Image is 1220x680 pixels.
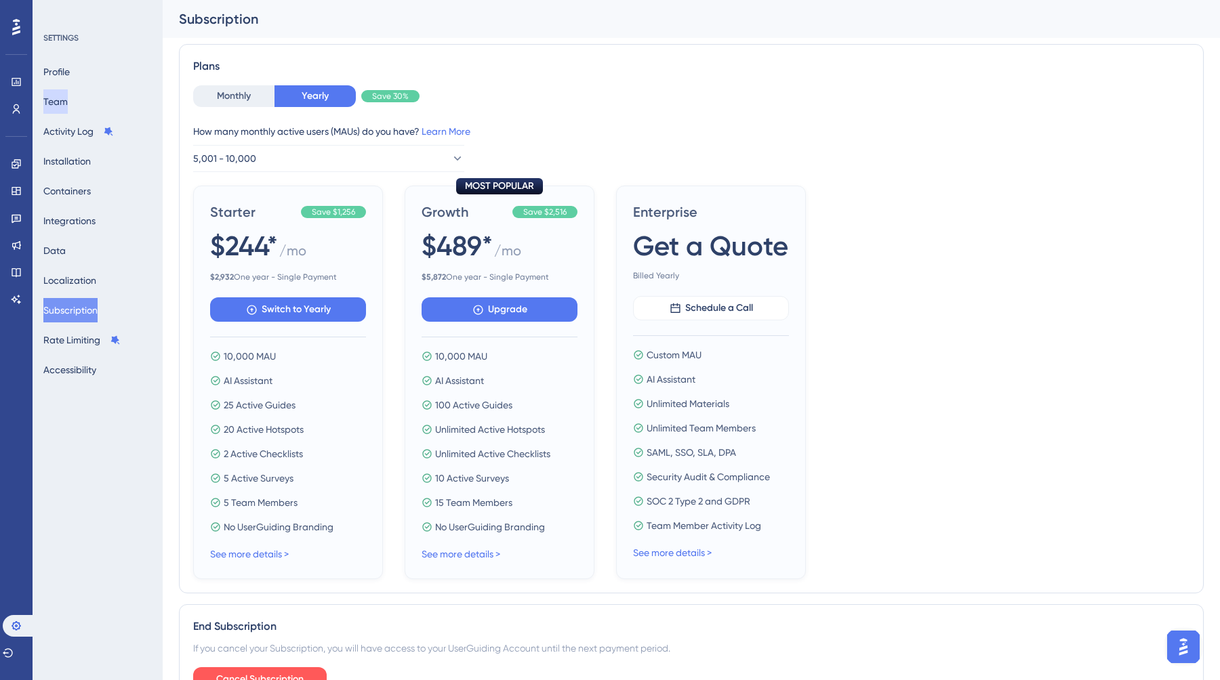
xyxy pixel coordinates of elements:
[422,272,446,282] b: $ 5,872
[435,421,545,438] span: Unlimited Active Hotspots
[647,420,756,436] span: Unlimited Team Members
[647,444,736,461] span: SAML, SSO, SLA, DPA
[435,373,484,389] span: AI Assistant
[494,241,521,266] span: / mo
[422,203,507,221] span: Growth
[224,348,276,364] span: 10,000 MAU
[43,209,96,233] button: Integrations
[422,126,470,137] a: Learn More
[647,396,729,412] span: Unlimited Materials
[262,301,331,318] span: Switch to Yearly
[224,519,333,535] span: No UserGuiding Branding
[224,373,272,389] span: AI Assistant
[633,547,712,558] a: See more details >
[43,179,91,203] button: Containers
[633,227,788,265] span: Get a Quote
[43,119,114,144] button: Activity Log
[43,298,98,322] button: Subscription
[210,272,366,282] span: One year - Single Payment
[523,207,567,217] span: Save $2,516
[647,493,750,509] span: SOC 2 Type 2 and GDPR
[43,149,91,173] button: Installation
[210,549,289,559] a: See more details >
[210,227,278,265] span: $244*
[224,397,296,413] span: 25 Active Guides
[43,328,121,352] button: Rate Limiting
[279,241,306,266] span: / mo
[647,347,701,363] span: Custom MAU
[633,203,789,221] span: Enterprise
[647,517,761,534] span: Team Member Activity Log
[193,145,464,172] button: 5,001 - 10,000
[435,397,512,413] span: 100 Active Guides
[224,470,293,486] span: 5 Active Surveys
[43,268,96,293] button: Localization
[435,470,509,486] span: 10 Active Surveys
[193,640,1189,656] div: If you cancel your Subscription, you will have access to your UserGuiding Account until the next ...
[685,300,753,316] span: Schedule a Call
[193,58,1189,75] div: Plans
[193,150,256,167] span: 5,001 - 10,000
[43,238,66,263] button: Data
[274,85,356,107] button: Yearly
[193,123,1189,140] div: How many monthly active users (MAUs) do you have?
[422,297,577,322] button: Upgrade
[312,207,355,217] span: Save $1,256
[633,270,789,281] span: Billed Yearly
[43,60,70,84] button: Profile
[1163,626,1204,667] iframe: UserGuiding AI Assistant Launcher
[224,421,304,438] span: 20 Active Hotspots
[647,371,695,387] span: AI Assistant
[456,178,543,194] div: MOST POPULAR
[422,227,493,265] span: $489*
[210,203,296,221] span: Starter
[633,296,789,320] button: Schedule a Call
[179,9,1170,28] div: Subscription
[435,519,545,535] span: No UserGuiding Branding
[43,89,68,114] button: Team
[435,494,512,511] span: 15 Team Members
[435,348,487,364] span: 10,000 MAU
[422,549,500,559] a: See more details >
[224,446,303,462] span: 2 Active Checklists
[193,618,1189,635] div: End Subscription
[193,85,274,107] button: Monthly
[488,301,527,318] span: Upgrade
[43,358,96,382] button: Accessibility
[435,446,550,462] span: Unlimited Active Checklists
[43,33,153,43] div: SETTINGS
[224,494,298,511] span: 5 Team Members
[422,272,577,282] span: One year - Single Payment
[372,91,409,102] span: Save 30%
[210,272,234,282] b: $ 2,932
[647,469,770,485] span: Security Audit & Compliance
[210,297,366,322] button: Switch to Yearly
